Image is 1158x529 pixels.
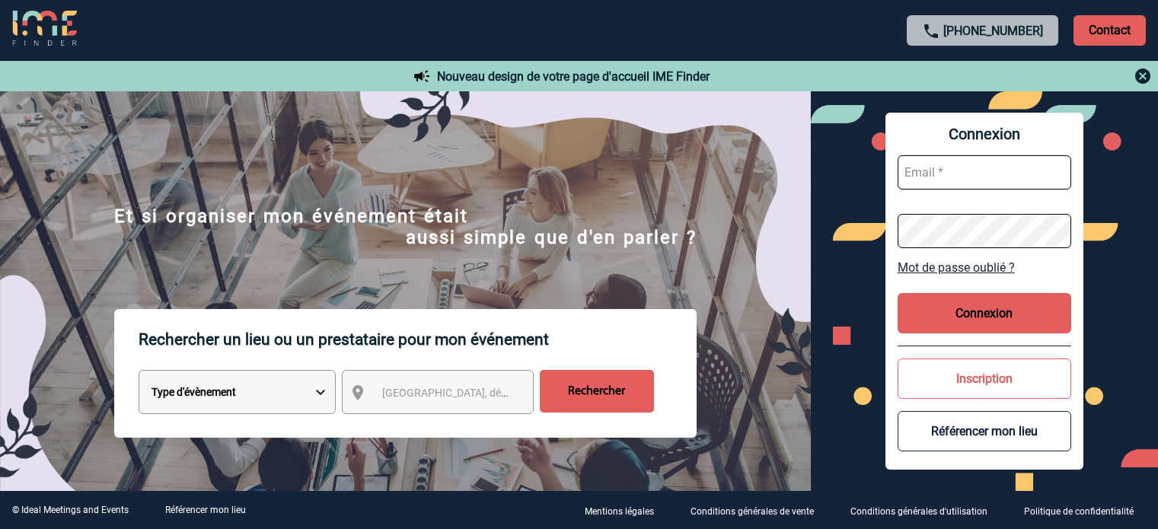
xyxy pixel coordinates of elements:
[165,505,246,515] a: Référencer mon lieu
[1073,15,1146,46] p: Contact
[898,260,1071,275] a: Mot de passe oublié ?
[898,293,1071,333] button: Connexion
[1024,506,1134,517] p: Politique de confidentialité
[540,370,654,413] input: Rechercher
[922,22,940,40] img: call-24-px.png
[678,503,838,518] a: Conditions générales de vente
[943,24,1043,38] a: [PHONE_NUMBER]
[1012,503,1158,518] a: Politique de confidentialité
[850,506,987,517] p: Conditions générales d'utilisation
[573,503,678,518] a: Mentions légales
[838,503,1012,518] a: Conditions générales d'utilisation
[382,387,594,399] span: [GEOGRAPHIC_DATA], département, région...
[12,505,129,515] div: © Ideal Meetings and Events
[139,309,697,370] p: Rechercher un lieu ou un prestataire pour mon événement
[691,506,814,517] p: Conditions générales de vente
[898,155,1071,190] input: Email *
[898,411,1071,451] button: Référencer mon lieu
[585,506,654,517] p: Mentions légales
[898,359,1071,399] button: Inscription
[898,125,1071,143] span: Connexion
